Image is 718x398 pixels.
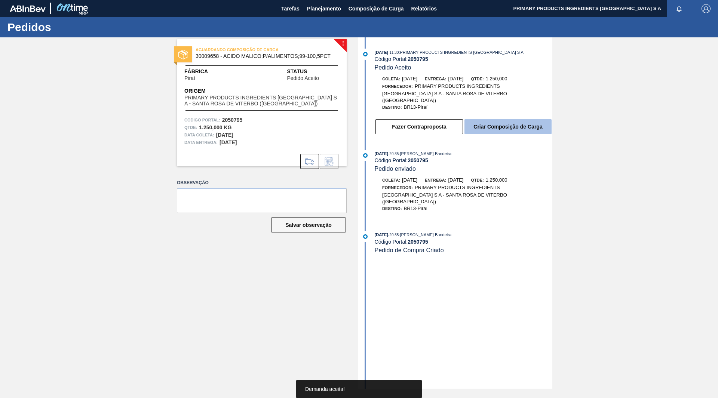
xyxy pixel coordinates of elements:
[425,77,446,81] span: Entrega:
[363,234,368,239] img: atual
[382,185,507,204] span: PRIMARY PRODUCTS INGREDIENTS [GEOGRAPHIC_DATA] S A - SANTA ROSA DE VITERBO ([GEOGRAPHIC_DATA])
[307,4,341,13] span: Planejamento
[375,157,552,163] div: Código Portal:
[184,116,220,124] span: Código Portal:
[382,178,400,182] span: Coleta:
[196,46,300,53] span: AGUARDANDO COMPOSIÇÃO DE CARGA
[184,131,214,139] span: Data coleta:
[667,3,691,14] button: Notificações
[464,119,552,134] button: Criar Composição de Carga
[382,84,413,89] span: Fornecedor:
[300,154,319,169] div: Ir para Composição de Carga
[408,239,428,245] strong: 2050795
[411,4,437,13] span: Relatórios
[399,151,451,156] span: : [PERSON_NAME] Bandeira
[184,75,195,81] span: Piraí
[375,56,552,62] div: Código Portal:
[382,206,402,211] span: Destino:
[184,87,339,95] span: Origem
[287,68,339,75] span: Status
[382,185,413,190] span: Fornecedor:
[388,50,399,55] span: - 11:30
[287,75,319,81] span: Pedido Aceito
[388,233,399,237] span: - 20:35
[486,177,507,183] span: 1.250,000
[399,50,524,55] span: : PRIMARY PRODUCTS INGREDIENTS [GEOGRAPHIC_DATA] S A
[471,77,484,81] span: Qtde:
[448,76,463,81] span: [DATE]
[184,139,218,146] span: Data entrega:
[271,217,346,232] button: Salvar observação
[375,239,552,245] div: Código Portal:
[375,247,444,253] span: Pedido de Compra Criado
[702,4,711,13] img: Logout
[349,4,404,13] span: Composição de Carga
[375,151,388,156] span: [DATE]
[199,124,231,130] strong: 1.250,000 KG
[222,117,243,123] strong: 2050795
[448,177,463,183] span: [DATE]
[177,178,347,188] label: Observação
[404,206,428,211] span: BR13-Piraí
[281,4,300,13] span: Tarefas
[196,53,331,59] span: 30009658 - ACIDO MALICO;P/ALIMENTOS;99-100,5PCT
[404,104,428,110] span: BR13-Piraí
[399,232,451,237] span: : [PERSON_NAME] Bandeira
[216,132,233,138] strong: [DATE]
[10,5,46,12] img: TNhmsLtSVTkK8tSr43FrP2fwEKptu5GPRR3wAAAABJRU5ErkJggg==
[363,153,368,158] img: atual
[375,50,388,55] span: [DATE]
[305,386,345,392] span: Demanda aceita!
[184,124,197,131] span: Qtde :
[320,154,338,169] div: Informar alteração no pedido
[375,166,416,172] span: Pedido enviado
[402,76,417,81] span: [DATE]
[388,152,399,156] span: - 20:35
[184,68,219,75] span: Fábrica
[408,157,428,163] strong: 2050795
[408,56,428,62] strong: 2050795
[471,178,484,182] span: Qtde:
[178,50,188,59] img: status
[375,232,388,237] span: [DATE]
[382,83,507,103] span: PRIMARY PRODUCTS INGREDIENTS [GEOGRAPHIC_DATA] S A - SANTA ROSA DE VITERBO ([GEOGRAPHIC_DATA])
[402,177,417,183] span: [DATE]
[184,95,339,107] span: PRIMARY PRODUCTS INGREDIENTS [GEOGRAPHIC_DATA] S A - SANTA ROSA DE VITERBO ([GEOGRAPHIC_DATA])
[220,139,237,145] strong: [DATE]
[363,52,368,56] img: atual
[375,119,463,134] button: Fazer Contraproposta
[486,76,507,81] span: 1.250,000
[7,23,140,31] h1: Pedidos
[382,77,400,81] span: Coleta:
[425,178,446,182] span: Entrega:
[382,105,402,109] span: Destino:
[375,64,411,71] span: Pedido Aceito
